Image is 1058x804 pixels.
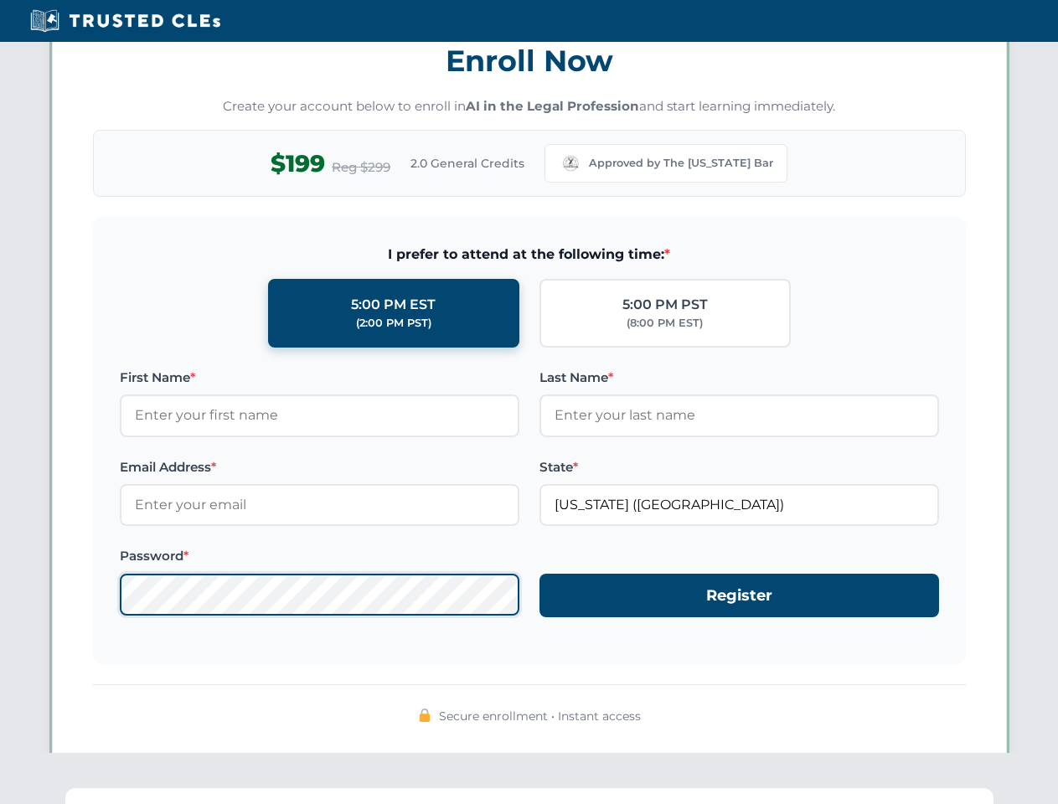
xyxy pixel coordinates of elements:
label: Email Address [120,457,519,477]
div: (8:00 PM EST) [627,315,703,332]
span: 2.0 General Credits [410,154,524,173]
label: Last Name [539,368,939,388]
img: Trusted CLEs [25,8,225,33]
span: $199 [271,145,325,183]
label: First Name [120,368,519,388]
p: Create your account below to enroll in and start learning immediately. [93,97,966,116]
div: (2:00 PM PST) [356,315,431,332]
h3: Enroll Now [93,34,966,87]
button: Register [539,574,939,618]
div: 5:00 PM EST [351,294,436,316]
input: Missouri (MO) [539,484,939,526]
span: I prefer to attend at the following time: [120,244,939,265]
input: Enter your email [120,484,519,526]
strong: AI in the Legal Profession [466,98,639,114]
img: 🔒 [418,709,431,722]
img: Missouri Bar [559,152,582,175]
label: Password [120,546,519,566]
span: Approved by The [US_STATE] Bar [589,155,773,172]
span: Secure enrollment • Instant access [439,707,641,725]
span: Reg $299 [332,157,390,178]
div: 5:00 PM PST [622,294,708,316]
input: Enter your first name [120,394,519,436]
label: State [539,457,939,477]
input: Enter your last name [539,394,939,436]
